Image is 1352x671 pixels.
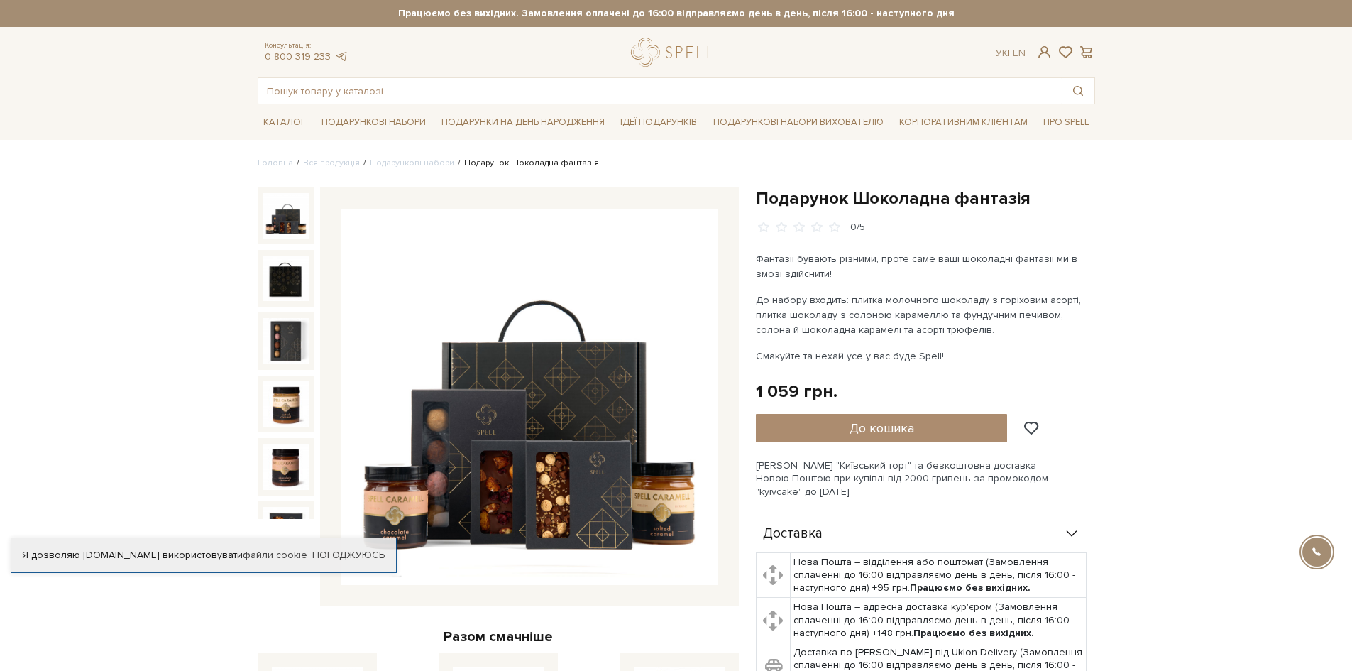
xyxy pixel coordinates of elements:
[913,627,1034,639] b: Працюємо без вихідних.
[756,381,837,403] div: 1 059 грн.
[258,7,1095,20] strong: Працюємо без вихідних. Замовлення оплачені до 16:00 відправляємо день в день, після 16:00 - насту...
[263,318,309,364] img: Подарунок Шоколадна фантазія
[756,349,1089,364] p: Смакуйте та нехай усе у вас буде Spell!
[763,528,823,540] span: Доставка
[756,293,1089,337] p: До набору входить: плитка молочного шоколаду з горіховим асорті, плитка шоколаду з солоною караме...
[258,78,1062,104] input: Пошук товару у каталозі
[243,549,307,561] a: файли cookie
[1062,78,1094,104] button: Пошук товару у каталозі
[894,110,1033,134] a: Корпоративним клієнтам
[334,50,348,62] a: telegram
[258,628,739,646] div: Разом смачніше
[263,507,309,552] img: Подарунок Шоколадна фантазія
[791,598,1087,643] td: Нова Пошта – адресна доставка кур'єром (Замовлення сплаченні до 16:00 відправляємо день в день, п...
[1008,47,1010,59] span: |
[791,552,1087,598] td: Нова Пошта – відділення або поштомат (Замовлення сплаченні до 16:00 відправляємо день в день, піс...
[756,414,1008,442] button: До кошика
[756,187,1095,209] h1: Подарунок Шоколадна фантазія
[263,256,309,301] img: Подарунок Шоколадна фантазія
[312,549,385,562] a: Погоджуюсь
[341,209,718,585] img: Подарунок Шоколадна фантазія
[436,111,610,133] a: Подарунки на День народження
[1013,47,1026,59] a: En
[996,47,1026,60] div: Ук
[615,111,703,133] a: Ідеї подарунків
[258,111,312,133] a: Каталог
[1038,111,1094,133] a: Про Spell
[316,111,432,133] a: Подарункові набори
[910,582,1031,594] b: Працюємо без вихідних.
[263,444,309,489] img: Подарунок Шоколадна фантазія
[370,158,454,168] a: Подарункові набори
[454,157,599,170] li: Подарунок Шоколадна фантазія
[850,420,914,436] span: До кошика
[263,193,309,239] img: Подарунок Шоколадна фантазія
[265,50,331,62] a: 0 800 319 233
[850,221,865,234] div: 0/5
[756,251,1089,281] p: Фантазії бувають різними, проте саме ваші шоколадні фантазії ми в змозі здійснити!
[11,549,396,562] div: Я дозволяю [DOMAIN_NAME] використовувати
[265,41,348,50] span: Консультація:
[263,381,309,427] img: Подарунок Шоколадна фантазія
[708,110,889,134] a: Подарункові набори вихователю
[258,158,293,168] a: Головна
[756,459,1095,498] div: [PERSON_NAME] "Київський торт" та безкоштовна доставка Новою Поштою при купівлі від 2000 гривень ...
[303,158,360,168] a: Вся продукція
[631,38,720,67] a: logo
